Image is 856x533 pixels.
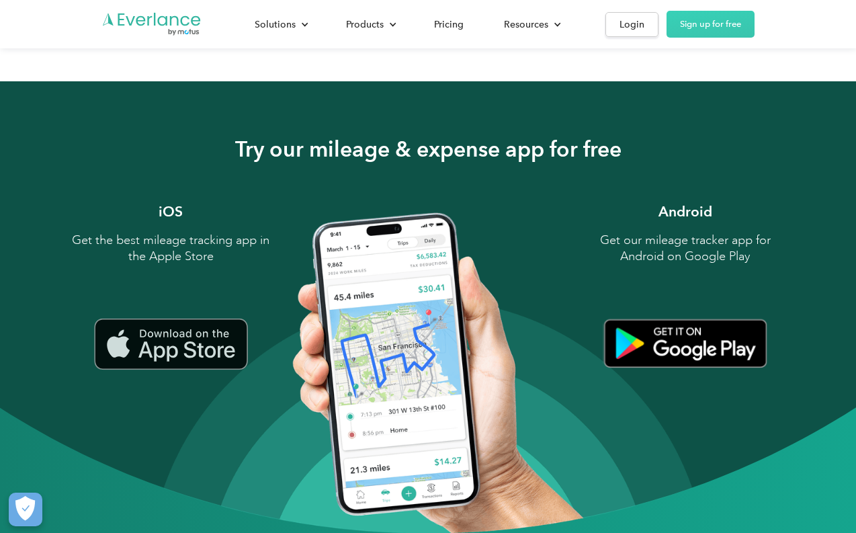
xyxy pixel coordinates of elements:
h3: Android [658,202,712,221]
a: Login [605,12,658,37]
img: iPhone mileage tracker [94,318,248,370]
img: Android mileage tracker [603,318,767,368]
h3: iOS [159,202,183,221]
div: Products [346,16,384,33]
a: Go to homepage [101,11,202,37]
div: Resources [490,13,572,36]
button: Cookies Settings [9,493,42,526]
div: Login [619,16,644,33]
div: Products [333,13,407,36]
div: Solutions [255,16,296,33]
div: Pricing [434,16,464,33]
a: Sign up for free [667,11,755,38]
div: Solutions [241,13,319,36]
a: Pricing [421,13,477,36]
p: Get the best mileage tracking app in the Apple Store [70,232,271,264]
p: Get our mileage tracker app for Android on Google Play [585,232,786,264]
h2: Try our mileage & expense app for free [235,136,622,163]
div: Resources [504,16,548,33]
